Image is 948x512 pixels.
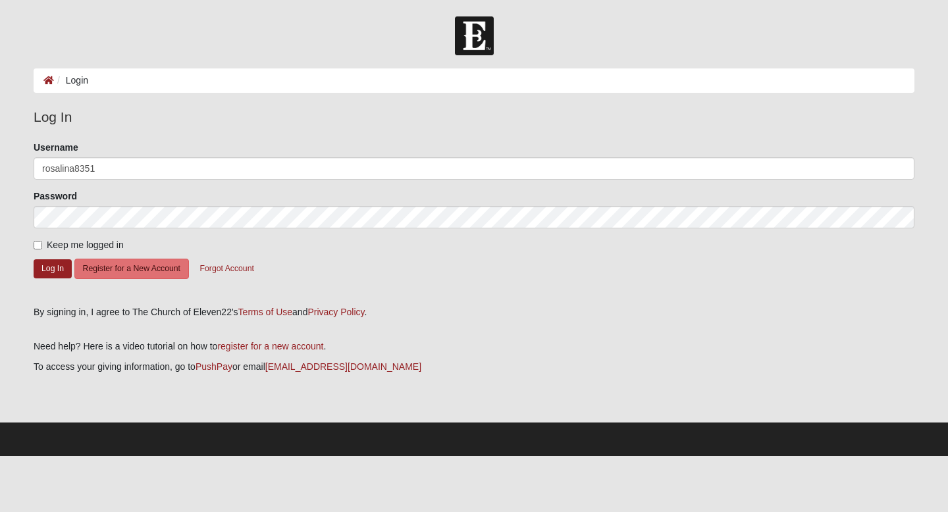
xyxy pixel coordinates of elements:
input: Keep me logged in [34,241,42,249]
p: To access your giving information, go to or email [34,360,914,374]
a: Privacy Policy [307,307,364,317]
label: Username [34,141,78,154]
div: By signing in, I agree to The Church of Eleven22's and . [34,305,914,319]
a: register for a new account [217,341,323,351]
legend: Log In [34,107,914,128]
li: Login [54,74,88,88]
label: Password [34,190,77,203]
p: Need help? Here is a video tutorial on how to . [34,340,914,353]
button: Log In [34,259,72,278]
img: Church of Eleven22 Logo [455,16,494,55]
button: Forgot Account [192,259,263,279]
span: Keep me logged in [47,240,124,250]
a: Terms of Use [238,307,292,317]
a: PushPay [196,361,232,372]
a: [EMAIL_ADDRESS][DOMAIN_NAME] [265,361,421,372]
button: Register for a New Account [74,259,189,279]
